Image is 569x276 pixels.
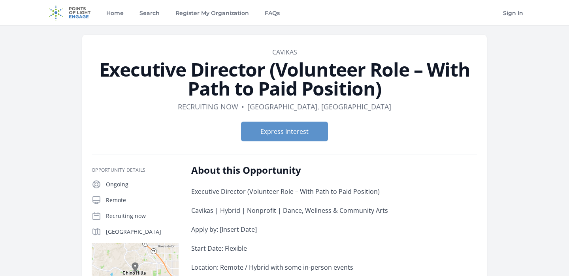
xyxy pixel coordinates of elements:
[191,243,422,254] p: Start Date: Flexible
[241,122,328,141] button: Express Interest
[191,186,422,197] p: Executive Director (Volunteer Role – With Path to Paid Position)
[272,48,297,56] a: Cavikas
[106,228,179,236] p: [GEOGRAPHIC_DATA]
[241,101,244,112] div: •
[92,167,179,173] h3: Opportunity Details
[106,180,179,188] p: Ongoing
[191,262,422,273] p: Location: Remote / Hybrid with some in-person events
[92,60,477,98] h1: Executive Director (Volunteer Role – With Path to Paid Position)
[178,101,238,112] dd: Recruiting now
[191,164,422,176] h2: About this Opportunity
[191,205,422,216] p: Cavikas | Hybrid | Nonprofit | Dance, Wellness & Community Arts
[106,196,179,204] p: Remote
[247,101,391,112] dd: [GEOGRAPHIC_DATA], [GEOGRAPHIC_DATA]
[191,224,422,235] p: Apply by: [Insert Date]
[106,212,179,220] p: Recruiting now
